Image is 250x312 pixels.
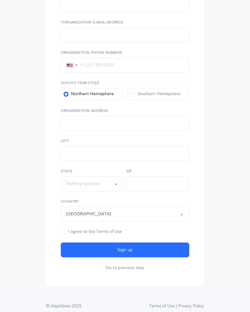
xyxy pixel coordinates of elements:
[61,169,72,173] span: State
[118,247,133,253] span: Sign up
[46,303,81,310] div: © Alephbeis 2025
[126,168,189,174] label: Zip
[61,80,189,86] label: School Year Cycle
[78,62,184,68] input: +1 201-555-0123
[61,138,189,144] label: City
[66,211,111,217] div: [GEOGRAPHIC_DATA]
[61,176,124,191] button: Nothing selected
[74,63,78,67] span: ▼
[61,19,189,25] label: *Organization E-Mail Address
[61,50,189,55] label: Organization Phone Number
[61,242,189,257] button: Sign up
[61,229,122,235] div: I agree to the Terms of Use
[149,303,204,310] a: Terms of Use | Privacy Policy
[61,108,189,113] label: Organization Address
[61,207,189,221] button: United States
[61,199,189,204] label: Country
[64,91,114,97] div: Northern Hemisphere
[130,91,181,97] div: Southern Hemisphere
[66,181,100,187] div: Nothing selected
[106,265,144,271] button: Go to previous step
